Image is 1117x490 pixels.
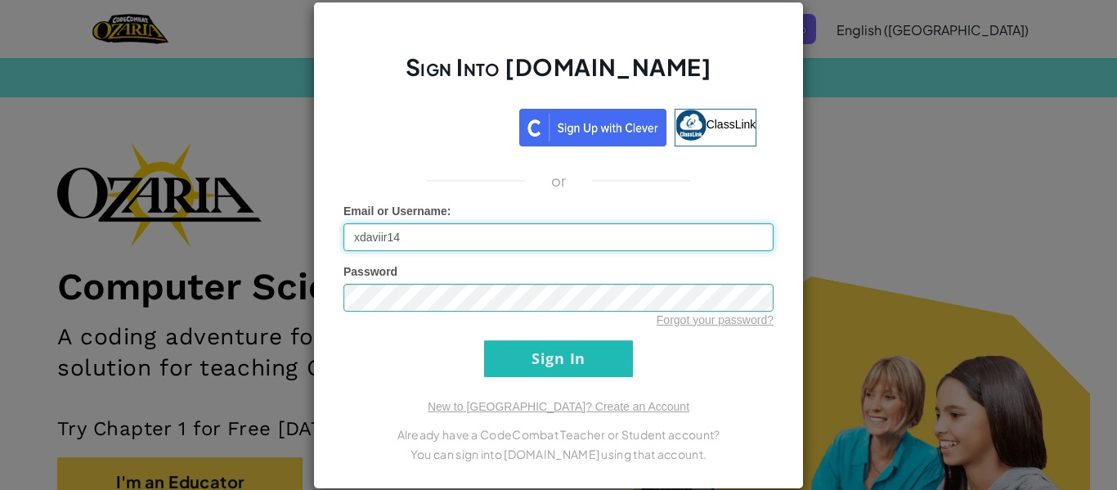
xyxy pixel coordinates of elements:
[343,52,774,99] h2: Sign Into [DOMAIN_NAME]
[657,313,774,326] a: Forgot your password?
[343,425,774,444] p: Already have a CodeCombat Teacher or Student account?
[484,340,633,377] input: Sign In
[428,400,689,413] a: New to [GEOGRAPHIC_DATA]? Create an Account
[519,109,666,146] img: clever_sso_button@2x.png
[343,203,451,219] label: :
[343,265,397,278] span: Password
[352,107,519,143] iframe: Sign in with Google Button
[675,110,707,141] img: classlink-logo-small.png
[551,171,567,191] p: or
[343,205,447,218] span: Email or Username
[707,117,756,130] span: ClassLink
[343,444,774,464] p: You can sign into [DOMAIN_NAME] using that account.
